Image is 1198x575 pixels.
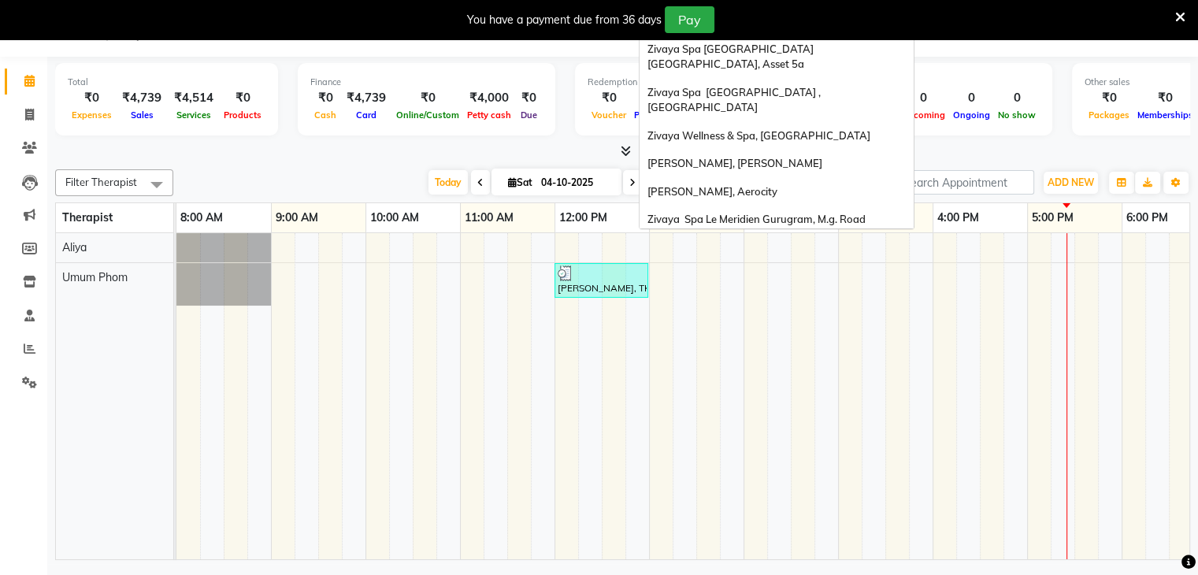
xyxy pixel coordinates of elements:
[1085,89,1133,107] div: ₹0
[504,176,536,188] span: Sat
[461,206,517,229] a: 11:00 AM
[517,109,541,121] span: Due
[463,89,515,107] div: ₹4,000
[933,206,983,229] a: 4:00 PM
[647,43,816,71] span: Zivaya Spa [GEOGRAPHIC_DATA] [GEOGRAPHIC_DATA], Asset 5a
[1133,109,1197,121] span: Memberships
[949,89,994,107] div: 0
[65,176,137,188] span: Filter Therapist
[665,6,714,33] button: Pay
[392,109,463,121] span: Online/Custom
[898,89,949,107] div: 0
[168,89,220,107] div: ₹4,514
[1122,206,1172,229] a: 6:00 PM
[127,109,158,121] span: Sales
[630,109,670,121] span: Prepaid
[310,109,340,121] span: Cash
[62,270,128,284] span: Umum Phom
[1048,176,1094,188] span: ADD NEW
[515,89,543,107] div: ₹0
[647,129,870,142] span: Zivaya Wellness & Spa, [GEOGRAPHIC_DATA]
[896,170,1034,195] input: Search Appointment
[1133,89,1197,107] div: ₹0
[556,265,647,295] div: [PERSON_NAME], TK01, 12:00 PM-01:00 PM, Javanese Pampering - 60 Mins
[555,206,611,229] a: 12:00 PM
[994,89,1040,107] div: 0
[647,213,866,225] span: Zivaya Spa Le Meridien Gurugram, M.g. Road
[630,89,670,107] div: ₹0
[68,89,116,107] div: ₹0
[62,240,87,254] span: Aliya
[639,39,914,229] ng-dropdown-panel: Options list
[116,89,168,107] div: ₹4,739
[463,109,515,121] span: Petty cash
[647,86,823,114] span: Zivaya Spa [GEOGRAPHIC_DATA] , [GEOGRAPHIC_DATA]
[310,76,543,89] div: Finance
[272,206,322,229] a: 9:00 AM
[310,89,340,107] div: ₹0
[340,89,392,107] div: ₹4,739
[1044,172,1098,194] button: ADD NEW
[220,109,265,121] span: Products
[949,109,994,121] span: Ongoing
[392,89,463,107] div: ₹0
[176,206,227,229] a: 8:00 AM
[220,89,265,107] div: ₹0
[1085,109,1133,121] span: Packages
[647,185,777,198] span: [PERSON_NAME], Aerocity
[172,109,215,121] span: Services
[588,89,630,107] div: ₹0
[1028,206,1077,229] a: 5:00 PM
[898,109,949,121] span: Upcoming
[467,12,662,28] div: You have a payment due from 36 days
[68,109,116,121] span: Expenses
[588,109,630,121] span: Voucher
[366,206,423,229] a: 10:00 AM
[647,157,822,169] span: [PERSON_NAME], [PERSON_NAME]
[588,76,799,89] div: Redemption
[994,109,1040,121] span: No show
[68,76,265,89] div: Total
[62,210,113,224] span: Therapist
[428,170,468,195] span: Today
[844,76,1040,89] div: Appointment
[352,109,380,121] span: Card
[536,171,615,195] input: 2025-10-04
